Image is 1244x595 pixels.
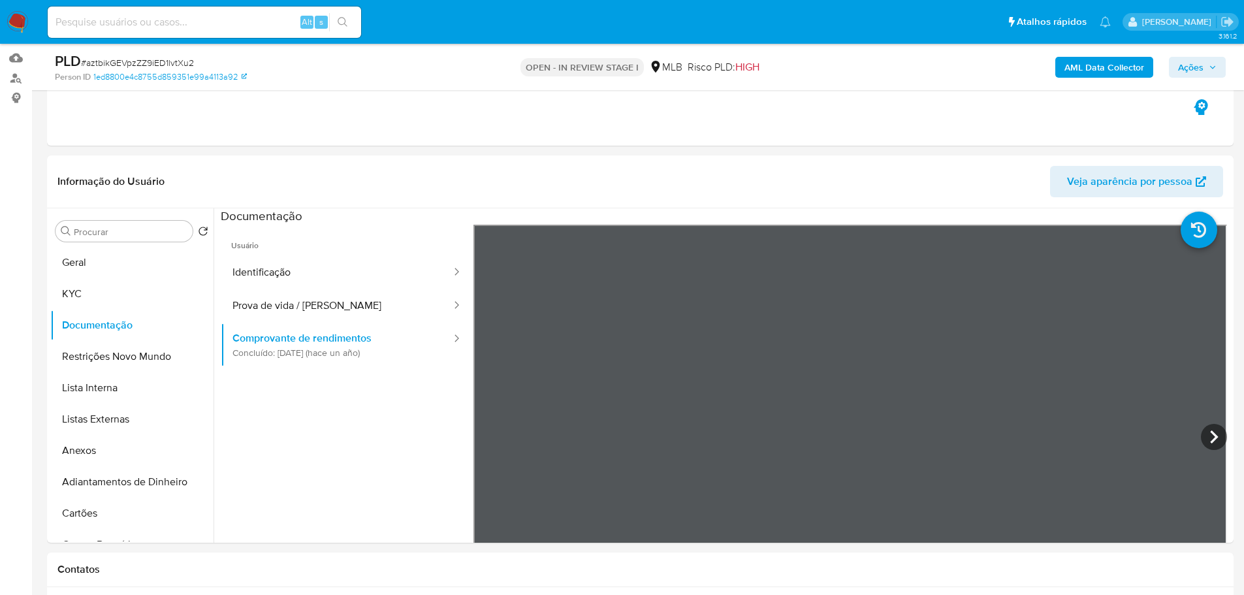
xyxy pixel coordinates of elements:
span: Ações [1178,57,1204,78]
a: 1ed8800e4c8755d859351e99a4113a92 [93,71,247,83]
span: Veja aparência por pessoa [1067,166,1192,197]
b: AML Data Collector [1064,57,1144,78]
b: Person ID [55,71,91,83]
button: KYC [50,278,214,310]
span: Alt [302,16,312,28]
h1: Contatos [57,563,1223,576]
input: Procurar [74,226,187,238]
span: Atalhos rápidos [1017,15,1087,29]
button: AML Data Collector [1055,57,1153,78]
p: lucas.portella@mercadolivre.com [1142,16,1216,28]
button: Restrições Novo Mundo [50,341,214,372]
button: Cartões [50,498,214,529]
button: Contas Bancárias [50,529,214,560]
a: Notificações [1100,16,1111,27]
span: HIGH [735,59,759,74]
button: Procurar [61,226,71,236]
b: PLD [55,50,81,71]
input: Pesquise usuários ou casos... [48,14,361,31]
button: Documentação [50,310,214,341]
span: # aztbikGEVpzZZ9iED1lvtXu2 [81,56,194,69]
button: Veja aparência por pessoa [1050,166,1223,197]
span: Risco PLD: [688,60,759,74]
button: Ações [1169,57,1226,78]
span: s [319,16,323,28]
button: Listas Externas [50,404,214,435]
h1: Informação do Usuário [57,175,165,188]
button: Geral [50,247,214,278]
button: Retornar ao pedido padrão [198,226,208,240]
span: 3.161.2 [1219,31,1237,41]
div: MLB [649,60,682,74]
a: Sair [1220,15,1234,29]
button: Anexos [50,435,214,466]
button: Adiantamentos de Dinheiro [50,466,214,498]
button: Lista Interna [50,372,214,404]
p: OPEN - IN REVIEW STAGE I [520,58,644,76]
button: search-icon [329,13,356,31]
